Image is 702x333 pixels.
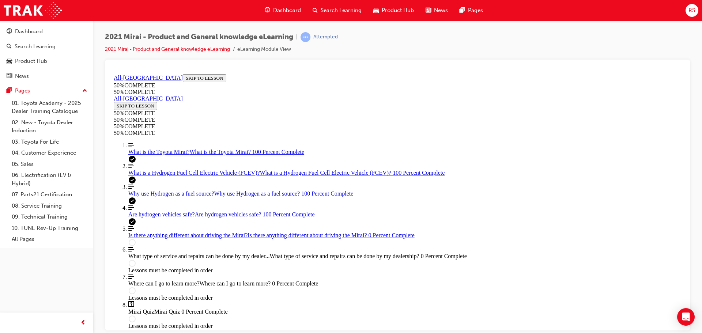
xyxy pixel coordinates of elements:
span: RS [688,6,695,15]
span: prev-icon [80,318,86,328]
section: Course Information [3,24,100,52]
a: 09. Technical Training [9,211,90,223]
button: SKIP TO LESSON [3,31,46,39]
span: pages-icon [7,88,12,94]
span: pages-icon [460,6,465,15]
li: eLearning Module View [237,45,291,54]
a: 06. Electrification (EV & Hybrid) [9,170,90,189]
div: Pages [15,87,30,95]
span: guage-icon [265,6,270,15]
a: 04. Customer Experience [9,147,90,159]
button: SKIP TO LESSON [72,3,116,11]
nav: Course Outline [3,71,571,258]
span: car-icon [373,6,379,15]
a: All Pages [9,234,90,245]
span: learningRecordVerb_ATTEMPT-icon [301,32,310,42]
a: search-iconSearch Learning [307,3,367,18]
section: Course Overview [3,3,571,258]
div: News [15,72,29,80]
a: 07. Parts21 Certification [9,189,90,200]
div: 50 % COMPLETE [3,18,571,24]
a: All-[GEOGRAPHIC_DATA] [3,3,72,10]
a: 02. New - Toyota Dealer Induction [9,117,90,136]
span: news-icon [426,6,431,15]
span: news-icon [7,73,12,80]
button: DashboardSearch LearningProduct HubNews [3,23,90,84]
span: | [296,33,298,41]
span: Product Hub [382,6,414,15]
button: Pages [3,84,90,98]
a: guage-iconDashboard [259,3,307,18]
a: Search Learning [3,40,90,53]
a: 05. Sales [9,159,90,170]
div: Search Learning [15,42,56,51]
a: All-[GEOGRAPHIC_DATA] [3,24,72,30]
a: news-iconNews [420,3,454,18]
span: Lessons must be completed in order [18,251,102,258]
section: Course Information [3,3,571,24]
span: up-icon [82,86,87,96]
div: 50 % COMPLETE [3,58,571,65]
a: 03. Toyota For Life [9,136,90,148]
span: guage-icon [7,29,12,35]
span: Search Learning [321,6,362,15]
a: pages-iconPages [454,3,489,18]
div: 50 % COMPLETE [3,52,571,58]
a: 10. TUNE Rev-Up Training [9,223,90,234]
button: RS [686,4,698,17]
span: Pages [468,6,483,15]
span: car-icon [7,58,12,65]
span: search-icon [313,6,318,15]
div: Open Intercom Messenger [677,308,695,326]
a: 08. Service Training [9,200,90,212]
span: 2021 Mirai - Product and General knowledge eLearning [105,33,293,41]
span: Dashboard [273,6,301,15]
img: Trak [4,2,62,19]
a: Product Hub [3,54,90,68]
div: Attempted [313,34,338,41]
span: search-icon [7,43,12,50]
div: Product Hub [15,57,47,65]
a: Dashboard [3,25,90,38]
a: car-iconProduct Hub [367,3,420,18]
span: News [434,6,448,15]
a: 01. Toyota Academy - 2025 Dealer Training Catalogue [9,98,90,117]
div: 50 % COMPLETE [3,11,571,18]
div: Dashboard [15,27,43,36]
a: 2021 Mirai - Product and General knowledge eLearning [105,46,230,52]
a: News [3,69,90,83]
div: 50 % COMPLETE [3,45,100,52]
div: 50 % COMPLETE [3,39,100,45]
